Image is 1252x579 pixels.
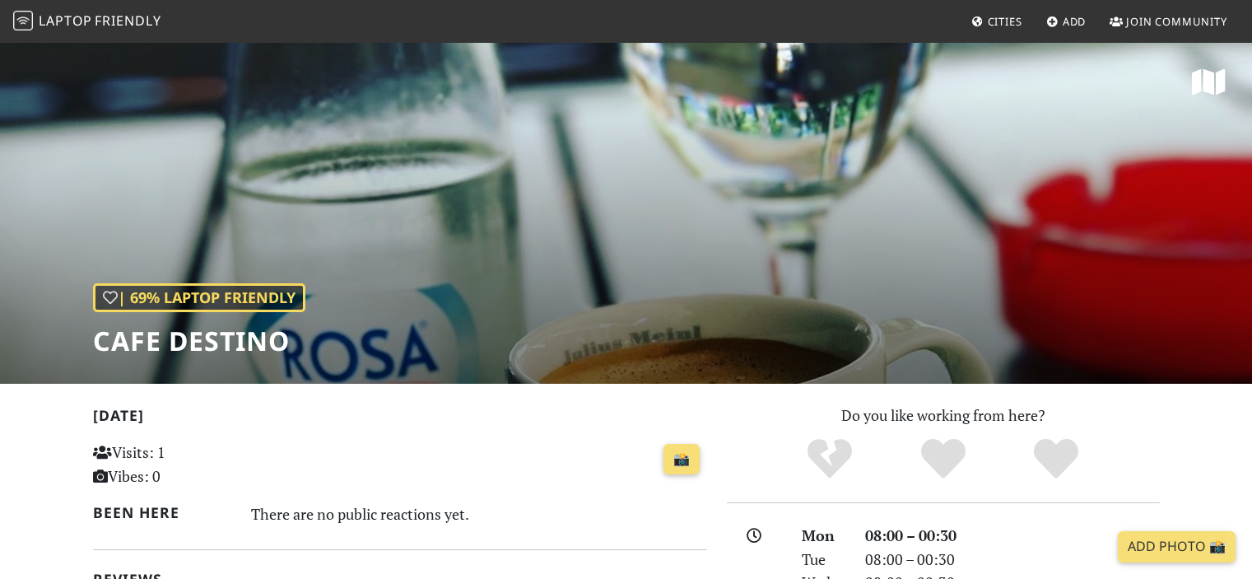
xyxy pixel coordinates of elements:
a: LaptopFriendly LaptopFriendly [13,7,161,36]
div: Definitely! [999,437,1113,482]
a: Cities [965,7,1029,36]
img: LaptopFriendly [13,11,33,30]
span: Friendly [95,12,161,30]
h2: Been here [93,504,232,521]
a: 📸 [663,444,700,475]
span: Join Community [1126,14,1227,29]
a: Add [1040,7,1093,36]
p: Visits: 1 Vibes: 0 [93,441,285,488]
div: No [773,437,887,482]
div: 08:00 – 00:30 [855,524,1170,548]
div: | 69% Laptop Friendly [93,283,305,312]
div: Mon [792,524,854,548]
div: There are no public reactions yet. [251,501,707,527]
p: Do you like working from here? [727,404,1160,427]
a: Join Community [1103,7,1234,36]
a: Add Photo 📸 [1118,531,1236,563]
h2: [DATE] [93,407,707,431]
span: Add [1063,14,1087,29]
div: 08:00 – 00:30 [855,548,1170,572]
h1: Cafe Destino [93,325,305,357]
span: Cities [988,14,1022,29]
div: Yes [887,437,1000,482]
div: Tue [792,548,854,572]
span: Laptop [39,12,92,30]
